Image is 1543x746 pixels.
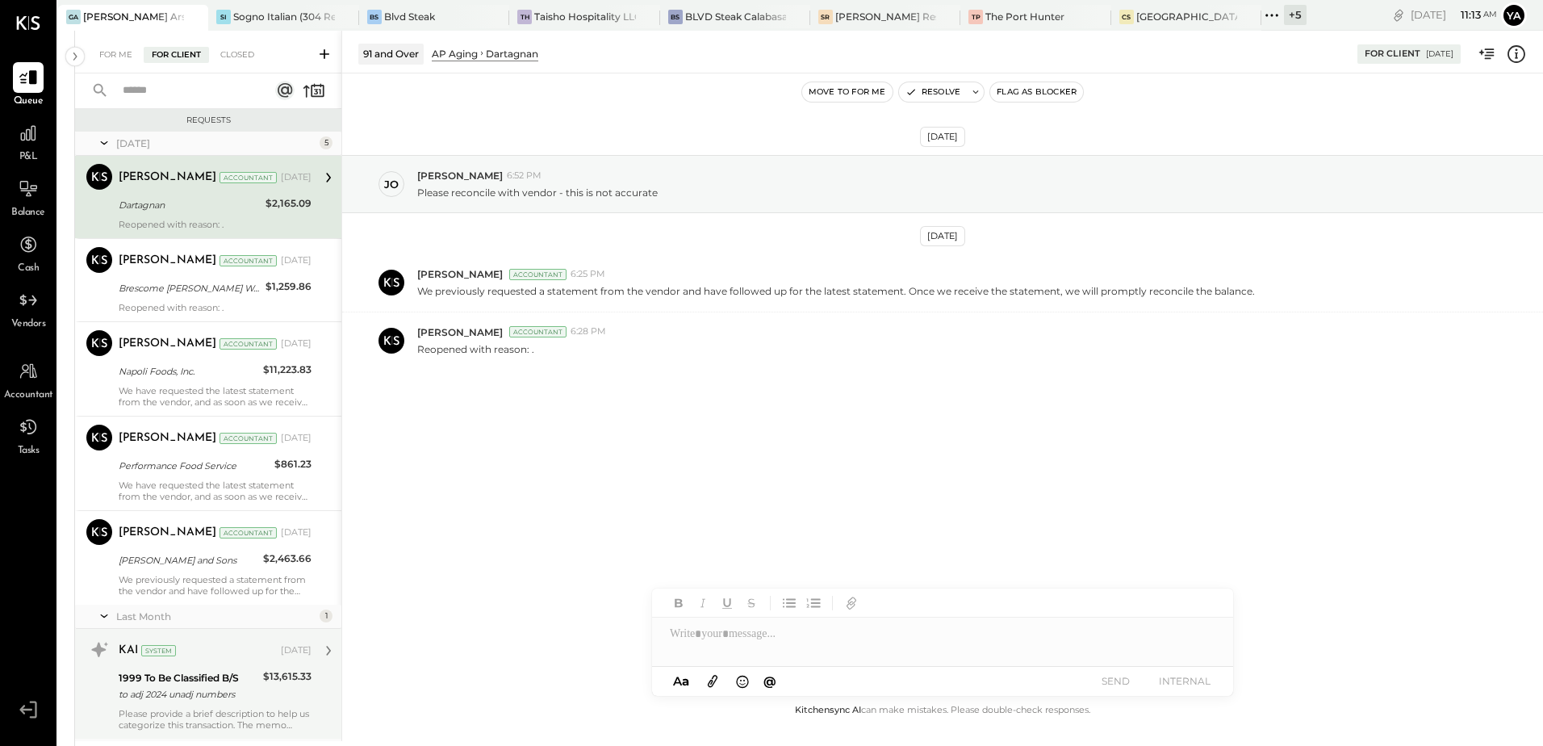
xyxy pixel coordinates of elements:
span: Accountant [4,388,53,403]
div: 91 and Over [358,44,424,64]
div: For Me [91,47,140,63]
button: Ordered List [803,593,824,614]
div: BS [367,10,382,24]
div: 1 [320,610,332,622]
div: [DATE] [281,171,312,184]
button: Move to for me [802,82,893,102]
button: Strikethrough [741,593,762,614]
div: For Client [1365,48,1420,61]
button: SEND [1083,670,1148,692]
div: TP [968,10,983,24]
div: [PERSON_NAME] and Sons [119,552,258,568]
div: Accountant [509,269,567,280]
div: + 5 [1284,5,1307,25]
a: Balance [1,174,56,220]
span: Cash [18,262,39,276]
div: [DATE] [920,127,965,147]
div: System [141,645,176,656]
div: The Port Hunter [985,10,1064,23]
div: Accountant [220,338,277,350]
div: [DATE] [920,226,965,246]
div: $11,223.83 [263,362,312,378]
div: Accountant [220,172,277,183]
div: Last Month [116,610,316,623]
div: [DATE] [281,644,312,657]
div: For Client [144,47,209,63]
button: Ya [1501,2,1527,28]
span: 6:52 PM [507,170,542,182]
p: We previously requested a statement from the vendor and have followed up for the latest statement... [417,284,1255,298]
div: copy link [1390,6,1407,23]
div: [DATE] [281,526,312,539]
div: Reopened with reason: . [119,302,312,313]
div: Please provide a brief description to help us categorize this transaction. The memo might be help... [119,708,312,731]
button: Unordered List [779,593,800,614]
div: Accountant [509,326,567,337]
div: Brescome [PERSON_NAME] Worldwide Sterling [119,280,261,296]
a: Queue [1,62,56,109]
div: [PERSON_NAME] [119,430,216,446]
span: a [682,673,689,689]
div: Closed [212,47,262,63]
div: $2,165.09 [266,195,312,212]
div: TH [517,10,532,24]
div: [PERSON_NAME] [119,253,216,269]
span: P&L [19,150,38,165]
div: [DATE] [281,432,312,445]
a: Cash [1,229,56,276]
span: Tasks [18,444,40,459]
div: [DATE] [1426,48,1453,60]
div: We have requested the latest statement from the vendor, and as soon as we receive it, we will rec... [119,385,312,408]
div: Dartagnan [486,47,538,61]
div: $861.23 [274,456,312,472]
div: jo [384,177,399,192]
div: Taisho Hospitality LLC [534,10,635,23]
span: Balance [11,206,45,220]
div: SR [818,10,833,24]
div: Performance Food Service [119,458,270,474]
button: Underline [717,593,738,614]
a: Tasks [1,412,56,459]
a: Accountant [1,356,56,403]
div: [GEOGRAPHIC_DATA][PERSON_NAME] [1136,10,1237,23]
a: Vendors [1,285,56,332]
div: AP Aging [432,47,478,61]
button: Flag as Blocker [990,82,1083,102]
div: KAI [119,643,138,659]
div: [PERSON_NAME] Restaurant & Deli [835,10,936,23]
div: [DATE] [1411,7,1497,23]
button: @ [759,671,781,691]
div: Accountant [220,433,277,444]
button: Italic [692,593,713,614]
div: $1,259.86 [266,279,312,295]
div: Napoli Foods, Inc. [119,363,258,379]
span: [PERSON_NAME] [417,267,503,281]
button: Add URL [841,593,862,614]
div: [DATE] [281,337,312,350]
p: Reopened with reason: . [417,342,534,356]
div: [PERSON_NAME] [119,525,216,541]
div: SI [216,10,231,24]
div: [PERSON_NAME] [119,336,216,352]
div: Requests [83,115,333,126]
span: [PERSON_NAME] [417,169,503,182]
div: to adj 2024 unadj numbers [119,686,258,702]
div: $13,615.33 [263,668,312,685]
span: 6:25 PM [571,268,605,281]
div: Accountant [220,527,277,539]
div: [PERSON_NAME] Arso [83,10,184,23]
div: Sogno Italian (304 Restaurant) [233,10,334,23]
div: Dartagnan [119,197,261,213]
div: CS [1119,10,1134,24]
div: GA [66,10,81,24]
span: @ [763,673,776,689]
div: Accountant [220,255,277,266]
div: We have requested the latest statement from the vendor, and as soon as we receive it, we will rec... [119,480,312,502]
span: 6:28 PM [571,325,606,338]
div: [DATE] [116,136,316,150]
div: [DATE] [281,254,312,267]
div: $2,463.66 [263,551,312,567]
div: BS [668,10,683,24]
span: Vendors [11,317,46,332]
span: [PERSON_NAME] [417,325,503,339]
